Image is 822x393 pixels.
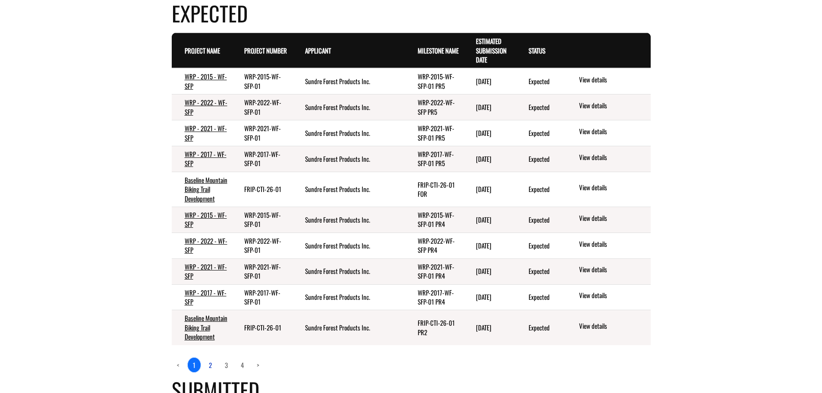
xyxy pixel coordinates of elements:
[187,357,201,373] a: 1
[463,284,516,310] td: 10/31/2026
[405,68,463,94] td: WRP-2015-WF-SFP-01 PR5
[185,175,227,203] a: Baseline Mountain Biking Trail Development
[292,207,405,233] td: Sundre Forest Products Inc.
[579,183,647,193] a: View details
[292,146,405,172] td: Sundre Forest Products Inc.
[476,241,491,250] time: [DATE]
[405,258,463,284] td: WRP-2021-WF-SFP-01 PR4
[292,172,405,207] td: Sundre Forest Products Inc.
[476,154,491,163] time: [DATE]
[220,358,233,372] a: page 3
[231,207,292,233] td: WRP-2015-WF-SFP-01
[418,46,459,55] a: Milestone Name
[172,172,231,207] td: Baseline Mountain Biking Trail Development
[516,233,565,258] td: Expected
[185,97,227,116] a: WRP - 2022 - WF-SFP
[405,207,463,233] td: WRP-2015-WF-SFP-01 PR4
[565,172,650,207] td: action menu
[231,233,292,258] td: WRP-2022-WF-SFP-01
[565,233,650,258] td: action menu
[463,146,516,172] td: 10/31/2027
[516,258,565,284] td: Expected
[565,33,650,69] th: Actions
[463,68,516,94] td: 10/31/2027
[476,102,491,112] time: [DATE]
[172,146,231,172] td: WRP - 2017 - WF-SFP
[516,120,565,146] td: Expected
[244,46,287,55] a: Project Number
[516,146,565,172] td: Expected
[305,46,331,55] a: Applicant
[185,149,227,168] a: WRP - 2017 - WF-SFP
[292,68,405,94] td: Sundre Forest Products Inc.
[516,94,565,120] td: Expected
[565,310,650,345] td: action menu
[565,68,650,94] td: action menu
[565,120,650,146] td: action menu
[185,210,227,229] a: WRP - 2015 - WF-SFP
[292,94,405,120] td: Sundre Forest Products Inc.
[252,358,265,372] a: Next page
[565,284,650,310] td: action menu
[172,233,231,258] td: WRP - 2022 - WF-SFP
[516,284,565,310] td: Expected
[204,358,217,372] a: page 2
[172,310,231,345] td: Baseline Mountain Biking Trail Development
[579,265,647,275] a: View details
[405,233,463,258] td: WRP-2022-WF-SFP PR4
[231,94,292,120] td: WRP-2022-WF-SFP-01
[172,207,231,233] td: WRP - 2015 - WF-SFP
[579,127,647,137] a: View details
[565,258,650,284] td: action menu
[476,323,491,332] time: [DATE]
[231,258,292,284] td: WRP-2021-WF-SFP-01
[476,292,491,302] time: [DATE]
[579,101,647,111] a: View details
[579,153,647,163] a: View details
[185,262,227,280] a: WRP - 2021 - WF-SFP
[476,266,491,276] time: [DATE]
[405,120,463,146] td: WRP-2021-WF-SFP-01 PR5
[292,120,405,146] td: Sundre Forest Products Inc.
[185,236,227,255] a: WRP - 2022 - WF-SFP
[292,310,405,345] td: Sundre Forest Products Inc.
[516,310,565,345] td: Expected
[529,46,545,55] a: Status
[579,75,647,85] a: View details
[463,207,516,233] td: 10/31/2026
[565,94,650,120] td: action menu
[185,288,227,306] a: WRP - 2017 - WF-SFP
[476,36,507,64] a: Estimated Submission Date
[579,321,647,332] a: View details
[565,207,650,233] td: action menu
[405,310,463,345] td: FRIP-CTI-26-01 PR2
[231,68,292,94] td: WRP-2015-WF-SFP-01
[231,120,292,146] td: WRP-2021-WF-SFP-01
[463,94,516,120] td: 10/31/2027
[463,310,516,345] td: 12/19/2025
[565,146,650,172] td: action menu
[172,94,231,120] td: WRP - 2022 - WF-SFP
[292,258,405,284] td: Sundre Forest Products Inc.
[579,291,647,301] a: View details
[172,68,231,94] td: WRP - 2015 - WF-SFP
[463,120,516,146] td: 10/31/2027
[579,239,647,250] a: View details
[405,172,463,207] td: FRIP-CTI-26-01 FOR
[231,284,292,310] td: WRP-2017-WF-SFP-01
[172,284,231,310] td: WRP - 2017 - WF-SFP
[231,172,292,207] td: FRIP-CTI-26-01
[236,358,249,372] a: page 4
[476,76,491,86] time: [DATE]
[185,46,220,55] a: Project Name
[292,233,405,258] td: Sundre Forest Products Inc.
[172,358,185,372] a: Previous page
[185,313,227,341] a: Baseline Mountain Biking Trail Development
[476,128,491,138] time: [DATE]
[476,215,491,224] time: [DATE]
[516,68,565,94] td: Expected
[231,146,292,172] td: WRP-2017-WF-SFP-01
[463,233,516,258] td: 10/31/2026
[579,214,647,224] a: View details
[405,94,463,120] td: WRP-2022-WF-SFP PR5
